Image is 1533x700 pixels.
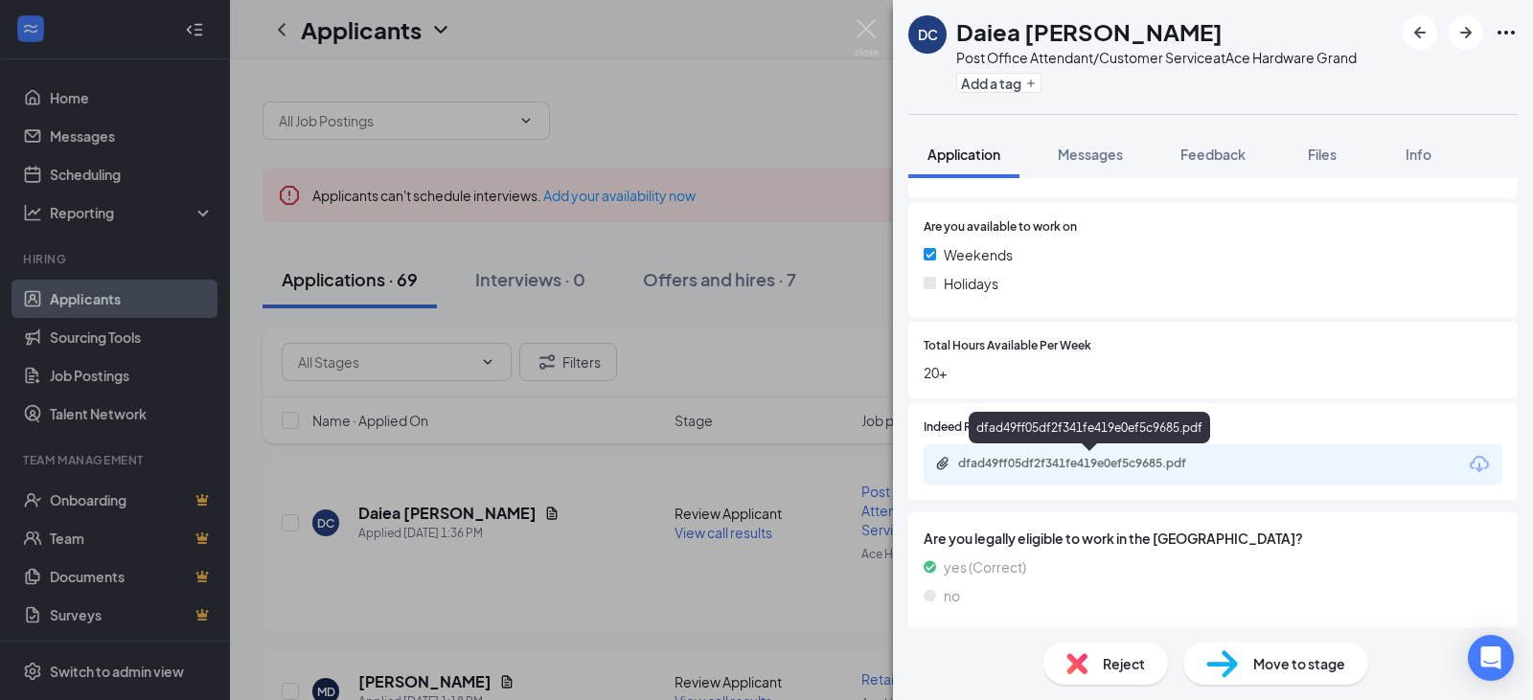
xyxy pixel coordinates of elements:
span: Reject [1103,653,1145,674]
span: Move to stage [1253,653,1345,674]
span: Holidays [944,273,998,294]
svg: Download [1468,453,1491,476]
span: Files [1308,146,1337,163]
span: Total Hours Available Per Week [924,337,1091,355]
div: DC [918,25,938,44]
div: Post Office Attendant/Customer Service at Ace Hardware Grand [956,48,1357,67]
span: Indeed Resume [924,418,1008,437]
span: Feedback [1180,146,1246,163]
span: Messages [1058,146,1123,163]
span: Are you legally eligible to work in the [GEOGRAPHIC_DATA]? [924,528,1502,549]
a: Paperclipdfad49ff05df2f341fe419e0ef5c9685.pdf [935,456,1246,474]
svg: Paperclip [935,456,950,471]
div: dfad49ff05df2f341fe419e0ef5c9685.pdf [958,456,1226,471]
span: no [944,585,960,606]
span: Are you available to work on [924,218,1077,237]
div: dfad49ff05df2f341fe419e0ef5c9685.pdf [969,412,1210,443]
svg: Ellipses [1495,21,1518,44]
span: 20+ [924,362,1502,383]
button: PlusAdd a tag [956,73,1041,93]
button: ArrowLeftNew [1403,15,1437,50]
button: ArrowRight [1449,15,1483,50]
span: Info [1406,146,1431,163]
span: Application [927,146,1000,163]
span: yes (Correct) [944,556,1026,577]
div: Open Intercom Messenger [1468,635,1514,681]
h1: Daiea [PERSON_NAME] [956,15,1223,48]
svg: Plus [1025,78,1037,89]
span: Weekends [944,244,1013,265]
svg: ArrowRight [1454,21,1477,44]
svg: ArrowLeftNew [1408,21,1431,44]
